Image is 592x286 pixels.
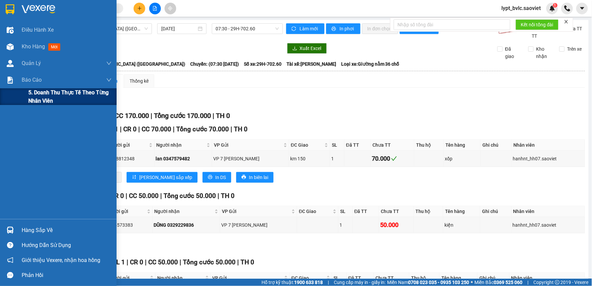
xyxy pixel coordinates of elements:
span: In biên lai [249,174,268,181]
th: Nhân viên [512,140,585,151]
span: CR 0 [130,258,143,266]
span: CC 50.000 [129,192,159,200]
span: Tổng cước 50.000 [183,258,236,266]
th: Thu hộ [414,206,444,217]
span: VP Gửi [214,141,282,149]
span: SL 1 [112,258,125,266]
span: TH 0 [234,125,248,133]
span: | [120,125,122,133]
span: plus [137,6,142,11]
th: Chưa TT [374,273,409,284]
span: | [173,125,175,133]
span: lypt_bvlc.saoviet [496,4,546,12]
span: Làm mới [300,25,319,32]
span: VP Gửi [222,208,290,215]
span: In DS [215,174,226,181]
span: Xuất Excel [300,45,321,52]
th: Đã TT [353,206,379,217]
span: down [106,61,112,66]
th: Nhân viên [512,206,585,217]
img: icon-new-feature [549,5,555,11]
span: | [213,112,214,120]
th: Ghi chú [478,273,510,284]
span: ⚪️ [471,281,473,284]
span: TH 0 [221,192,235,200]
button: printerIn phơi [326,23,360,34]
div: 50.000 [380,220,413,230]
button: printerIn DS [203,172,231,183]
span: | [145,258,147,266]
span: Tổng cước 50.000 [164,192,216,200]
th: Ghi chú [480,206,511,217]
span: Tổng cước 70.000 [176,125,229,133]
strong: 0369 525 060 [494,280,523,285]
span: Kết nối tổng đài [521,21,553,28]
th: Đã TT [347,273,374,284]
button: aim [165,3,176,14]
th: SL [338,206,353,217]
span: close [564,19,569,24]
img: phone-icon [564,5,570,11]
button: sort-ascending[PERSON_NAME] sắp xếp [127,172,198,183]
span: Điều hành xe [22,26,54,34]
div: Thống kê [130,77,149,85]
span: ĐC Giao [291,141,323,149]
span: CR 0 [123,125,137,133]
span: | [328,279,329,286]
span: TH 0 [241,258,254,266]
input: Nhập số tổng đài [394,19,510,30]
span: | [237,258,239,266]
div: VP 7 [PERSON_NAME] [213,155,288,162]
div: hanhnt_hh07.saoviet [513,155,584,162]
span: caret-down [579,5,585,11]
span: | [218,192,220,200]
span: 5. Doanh thu thực tế theo từng nhân viên [28,88,112,105]
th: Chưa TT [371,140,414,151]
span: VP Gửi [213,274,283,282]
span: | [231,125,232,133]
span: sync [292,26,297,32]
th: Tên hàng [443,206,480,217]
span: Kho hàng [22,43,45,50]
span: file-add [153,6,157,11]
button: Kết nối tổng đài [516,19,559,30]
img: warehouse-icon [7,227,14,234]
th: Nhân viên [510,273,585,284]
div: xốp [445,155,480,162]
div: DŨNG 0329229836 [154,221,219,229]
img: warehouse-icon [7,60,14,67]
th: SL [332,273,347,284]
span: aim [168,6,173,11]
div: VP 7 [PERSON_NAME] [221,221,296,229]
button: printerIn biên lai [236,172,274,183]
div: 1 [331,155,343,162]
span: CC 170.000 [115,112,149,120]
span: | [127,258,128,266]
div: 0904573383 [106,221,152,229]
span: mới [48,43,60,51]
span: question-circle [7,242,13,248]
th: Tên hàng [440,273,478,284]
div: hanhnt_hh07.saoviet [513,221,584,229]
th: Thu hộ [409,273,440,284]
div: km 150 [290,155,329,162]
button: caret-down [576,3,588,14]
button: file-add [149,3,161,14]
span: Miền Bắc [475,279,523,286]
span: CC 70.000 [142,125,171,133]
th: Chưa TT [379,206,414,217]
strong: 0708 023 035 - 0935 103 250 [408,280,469,285]
span: Báo cáo [22,76,42,84]
span: download [293,46,297,51]
span: CR 0 [111,192,124,200]
span: Tài xế: [PERSON_NAME] [287,60,336,68]
div: 1 [339,221,351,229]
span: Hỗ trợ kỹ thuật: [262,279,323,286]
span: Kho nhận [534,45,554,60]
th: Ghi chú [481,140,512,151]
span: Miền Nam [387,279,469,286]
span: ĐC Giao [299,208,331,215]
span: ĐC Giao [292,274,325,282]
span: TH 0 [216,112,230,120]
span: Loại xe: Giường nằm 36 chỗ [341,60,399,68]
